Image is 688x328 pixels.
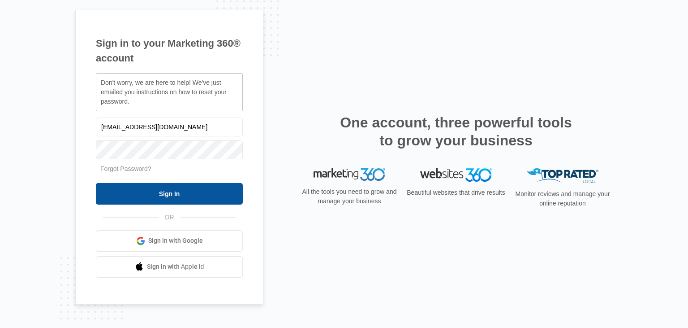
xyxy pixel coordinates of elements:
[101,79,227,105] span: Don't worry, we are here to help! We've just emailed you instructions on how to reset your password.
[314,168,385,181] img: Marketing 360
[96,183,243,205] input: Sign In
[96,36,243,66] h1: Sign in to your Marketing 360® account
[148,236,203,245] span: Sign in with Google
[96,118,243,136] input: Email
[420,168,492,181] img: Websites 360
[96,230,243,252] a: Sign in with Google
[527,168,598,183] img: Top Rated Local
[100,165,151,172] a: Forgot Password?
[147,262,204,271] span: Sign in with Apple Id
[299,187,400,206] p: All the tools you need to grow and manage your business
[337,114,575,149] h2: One account, three powerful tools to grow your business
[512,189,613,208] p: Monitor reviews and manage your online reputation
[406,188,506,197] p: Beautiful websites that drive results
[96,256,243,278] a: Sign in with Apple Id
[159,213,181,222] span: OR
